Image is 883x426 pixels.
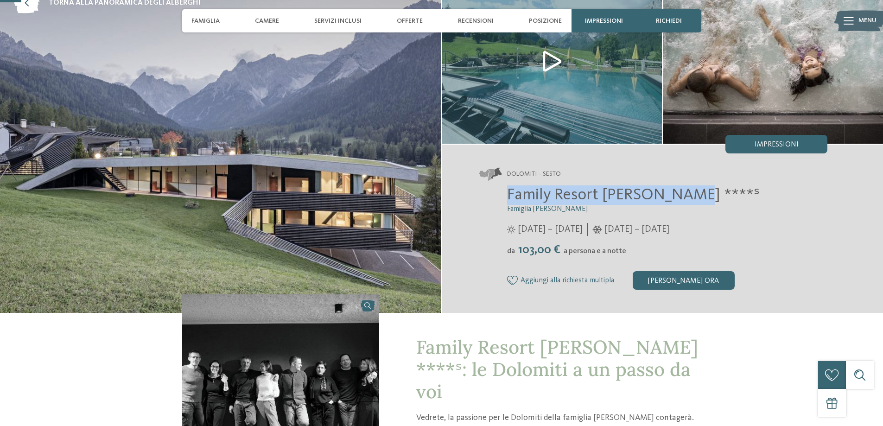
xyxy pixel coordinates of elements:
span: da [507,248,515,255]
span: Impressioni [585,17,623,25]
span: Camere [255,17,279,25]
span: Posizione [529,17,562,25]
span: Dolomiti – Sesto [507,170,561,179]
i: Orari d'apertura inverno [592,225,602,234]
span: Recensioni [458,17,494,25]
span: Impressioni [755,141,799,148]
i: Orari d'apertura estate [507,225,515,234]
span: a persona e a notte [564,248,626,255]
span: Family Resort [PERSON_NAME] ****ˢ [507,187,760,203]
span: Servizi inclusi [314,17,362,25]
span: [DATE] – [DATE] [604,223,669,236]
span: [DATE] – [DATE] [518,223,583,236]
span: Offerte [397,17,423,25]
span: 103,00 € [516,244,563,256]
span: richiedi [656,17,682,25]
div: [PERSON_NAME] ora [633,271,735,290]
span: Famiglia [PERSON_NAME] [507,205,588,213]
span: Famiglia [191,17,220,25]
span: Aggiungi alla richiesta multipla [521,277,614,285]
span: Family Resort [PERSON_NAME] ****ˢ: le Dolomiti a un passo da voi [416,335,698,403]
